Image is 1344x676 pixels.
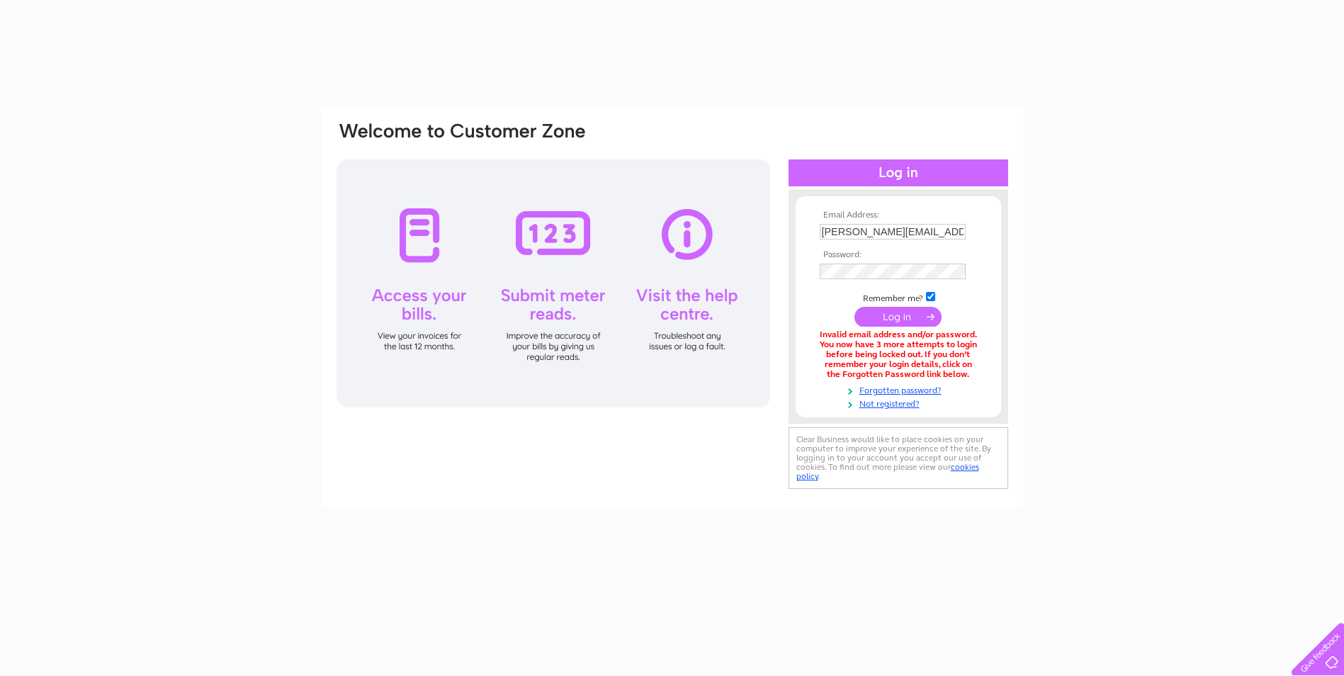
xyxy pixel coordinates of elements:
[816,290,981,304] td: Remember me?
[816,250,981,260] th: Password:
[789,427,1008,489] div: Clear Business would like to place cookies on your computer to improve your experience of the sit...
[820,330,977,379] div: Invalid email address and/or password. You now have 3 more attempts to login before being locked ...
[820,396,981,410] a: Not registered?
[796,462,979,481] a: cookies policy
[816,210,981,220] th: Email Address:
[820,383,981,396] a: Forgotten password?
[854,307,942,327] input: Submit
